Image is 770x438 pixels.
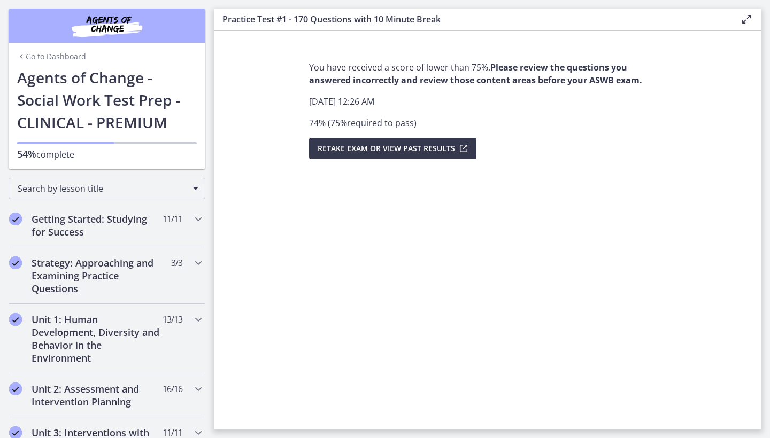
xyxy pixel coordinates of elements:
p: complete [17,147,197,161]
i: Completed [9,256,22,269]
span: 74 % ( 75 % required to pass ) [309,117,417,129]
h2: Getting Started: Studying for Success [32,213,162,238]
h3: Practice Test #1 - 170 Questions with 10 Minute Break [222,13,723,26]
span: 54% [17,147,36,160]
span: Search by lesson title [18,183,188,194]
span: 3 / 3 [171,256,182,269]
i: Completed [9,213,22,225]
h1: Agents of Change - Social Work Test Prep - CLINICAL - PREMIUM [17,66,197,134]
span: 16 / 16 [163,382,182,395]
button: Retake Exam OR View Past Results [309,138,476,159]
h2: Strategy: Approaching and Examining Practice Questions [32,256,162,295]
span: [DATE] 12:26 AM [309,96,374,107]
a: Go to Dashboard [17,51,86,62]
h2: Unit 2: Assessment and Intervention Planning [32,382,162,408]
div: Search by lesson title [9,178,205,199]
span: Retake Exam OR View Past Results [318,142,455,155]
img: Agents of Change Social Work Test Prep [43,13,171,38]
span: 11 / 11 [163,213,182,225]
p: You have received a score of lower than 75%. [309,61,666,87]
h2: Unit 1: Human Development, Diversity and Behavior in the Environment [32,313,162,364]
i: Completed [9,313,22,326]
i: Completed [9,382,22,395]
span: 13 / 13 [163,313,182,326]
